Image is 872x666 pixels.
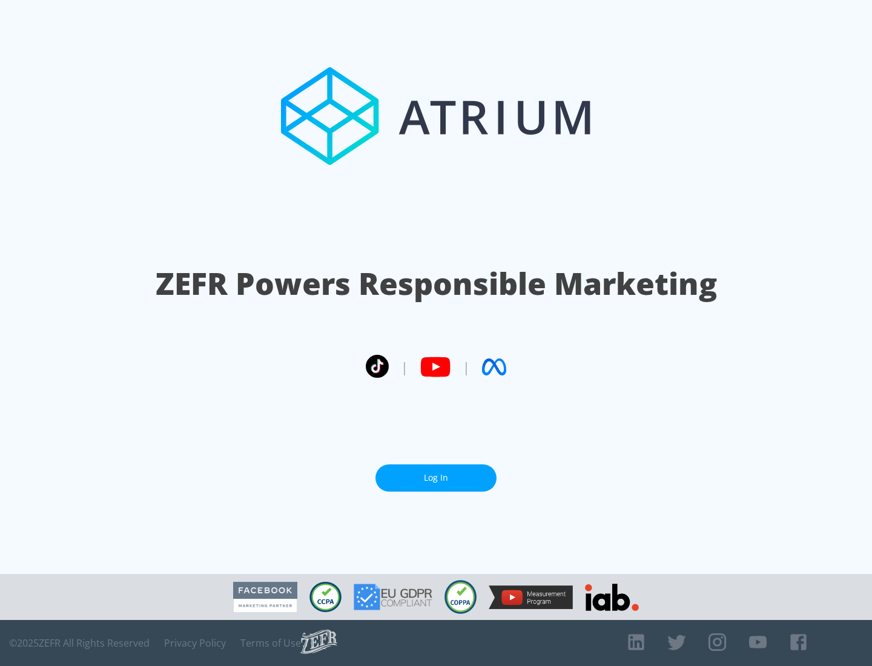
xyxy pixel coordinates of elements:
span: © 2025 ZEFR All Rights Reserved [9,637,150,649]
img: IAB [585,584,639,611]
a: Privacy Policy [164,637,226,649]
img: YouTube Measurement Program [489,585,573,609]
span: | [463,358,470,376]
img: Facebook Marketing Partner [233,582,297,613]
a: Terms of Use [240,637,301,649]
a: Log In [375,464,497,492]
img: GDPR Compliant [354,584,432,610]
span: | [401,358,408,376]
h1: ZEFR Powers Responsible Marketing [156,263,717,305]
img: COPPA Compliant [444,580,477,614]
img: CCPA Compliant [309,582,342,612]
